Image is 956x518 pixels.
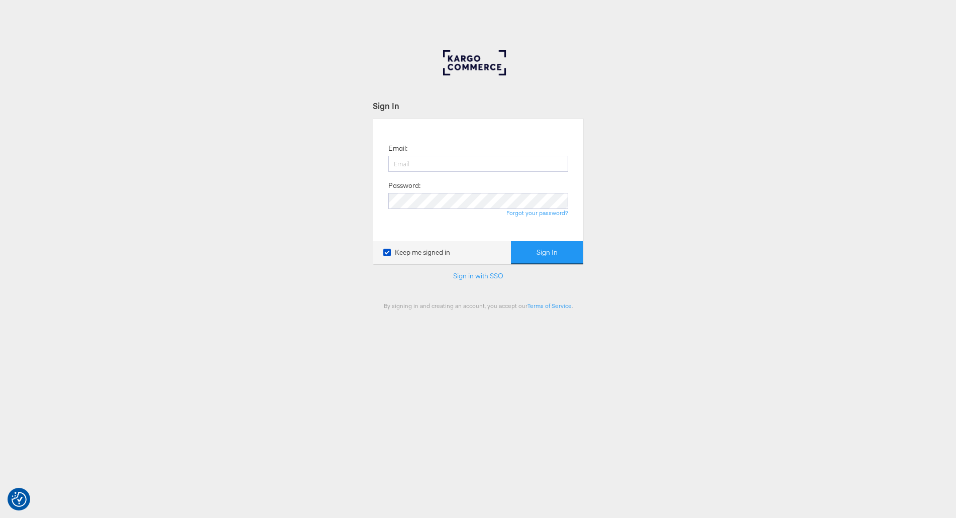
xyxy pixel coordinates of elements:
a: Sign in with SSO [453,271,503,280]
a: Terms of Service [527,302,572,309]
input: Email [388,156,568,172]
label: Password: [388,181,420,190]
div: Sign In [373,100,584,112]
button: Sign In [511,241,583,264]
label: Keep me signed in [383,248,450,257]
button: Consent Preferences [12,492,27,507]
div: By signing in and creating an account, you accept our . [373,302,584,309]
a: Forgot your password? [506,209,568,217]
img: Revisit consent button [12,492,27,507]
label: Email: [388,144,407,153]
